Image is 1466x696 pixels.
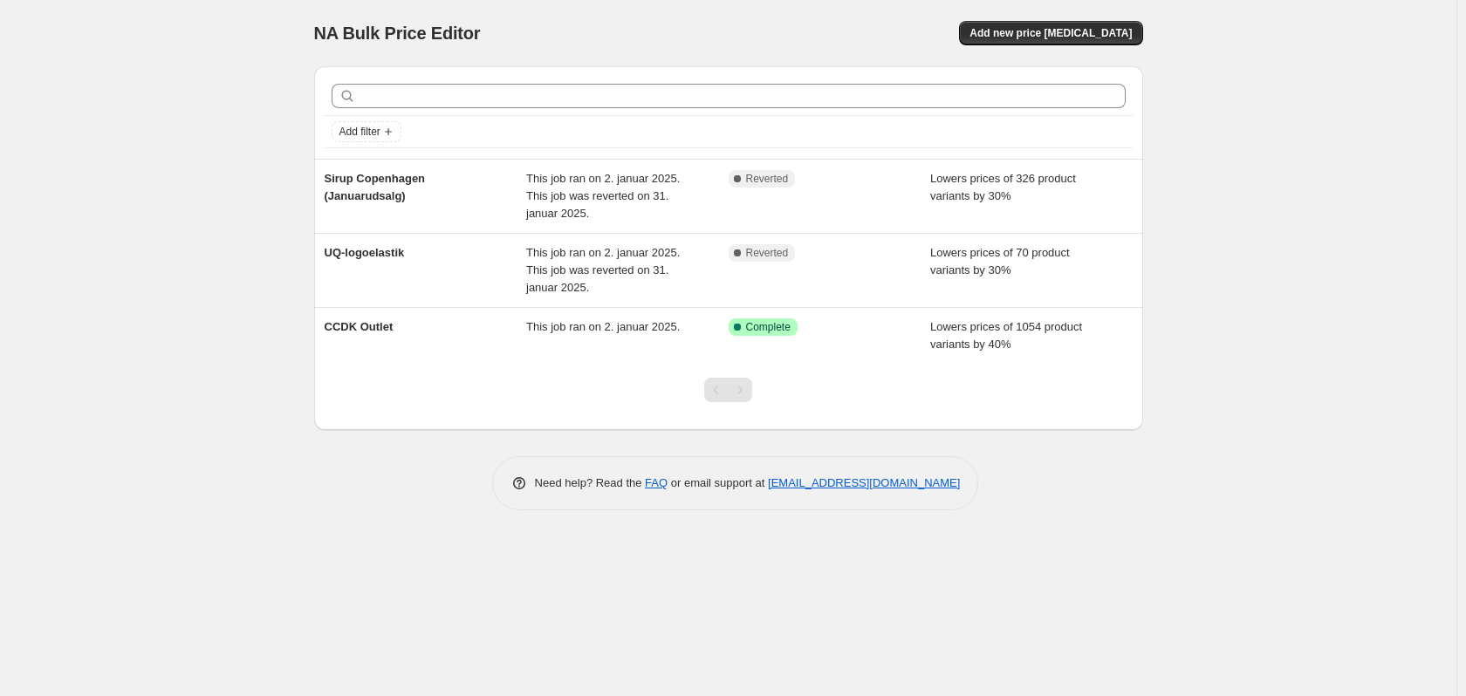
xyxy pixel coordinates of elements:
[325,320,394,333] span: CCDK Outlet
[314,24,481,43] span: NA Bulk Price Editor
[768,476,960,489] a: [EMAIL_ADDRESS][DOMAIN_NAME]
[325,246,405,259] span: UQ-logoelastik
[526,172,680,220] span: This job ran on 2. januar 2025. This job was reverted on 31. januar 2025.
[959,21,1142,45] button: Add new price [MEDICAL_DATA]
[930,172,1076,202] span: Lowers prices of 326 product variants by 30%
[332,121,401,142] button: Add filter
[535,476,646,489] span: Need help? Read the
[746,320,791,334] span: Complete
[746,172,789,186] span: Reverted
[526,320,680,333] span: This job ran on 2. januar 2025.
[526,246,680,294] span: This job ran on 2. januar 2025. This job was reverted on 31. januar 2025.
[325,172,426,202] span: Sirup Copenhagen (Januarudsalg)
[930,320,1082,351] span: Lowers prices of 1054 product variants by 40%
[746,246,789,260] span: Reverted
[645,476,668,489] a: FAQ
[704,378,752,402] nav: Pagination
[668,476,768,489] span: or email support at
[969,26,1132,40] span: Add new price [MEDICAL_DATA]
[930,246,1070,276] span: Lowers prices of 70 product variants by 30%
[339,125,380,139] span: Add filter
